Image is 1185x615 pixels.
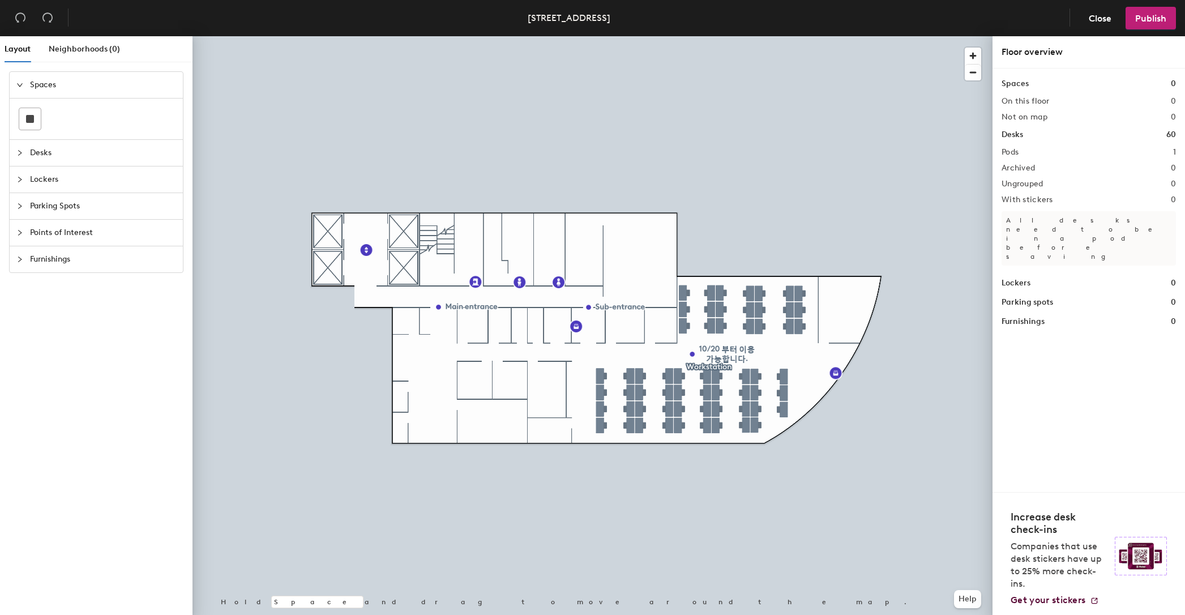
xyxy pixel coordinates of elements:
[1115,537,1167,575] img: Sticker logo
[1011,511,1108,536] h4: Increase desk check-ins
[1173,148,1176,157] h2: 1
[1171,180,1176,189] h2: 0
[30,246,176,272] span: Furnishings
[30,140,176,166] span: Desks
[36,7,59,29] button: Redo (⌘ + ⇧ + Z)
[1002,45,1176,59] div: Floor overview
[1002,148,1019,157] h2: Pods
[1011,595,1085,605] span: Get your stickers
[1002,277,1030,289] h1: Lockers
[1002,195,1053,204] h2: With stickers
[1171,78,1176,90] h1: 0
[954,590,981,608] button: Help
[9,7,32,29] button: Undo (⌘ + Z)
[1002,97,1050,106] h2: On this floor
[1011,540,1108,590] p: Companies that use desk stickers have up to 25% more check-ins.
[1171,164,1176,173] h2: 0
[1171,315,1176,328] h1: 0
[5,44,31,54] span: Layout
[1171,113,1176,122] h2: 0
[49,44,120,54] span: Neighborhoods (0)
[16,150,23,156] span: collapsed
[16,203,23,210] span: collapsed
[16,256,23,263] span: collapsed
[1171,277,1176,289] h1: 0
[16,176,23,183] span: collapsed
[1002,211,1176,266] p: All desks need to be in a pod before saving
[1089,13,1111,24] span: Close
[1002,296,1053,309] h1: Parking spots
[1002,315,1045,328] h1: Furnishings
[1126,7,1176,29] button: Publish
[1002,78,1029,90] h1: Spaces
[528,11,610,25] div: [STREET_ADDRESS]
[1135,13,1166,24] span: Publish
[30,166,176,193] span: Lockers
[1002,129,1023,141] h1: Desks
[30,220,176,246] span: Points of Interest
[1171,296,1176,309] h1: 0
[1171,97,1176,106] h2: 0
[1002,113,1047,122] h2: Not on map
[1079,7,1121,29] button: Close
[30,193,176,219] span: Parking Spots
[16,229,23,236] span: collapsed
[30,72,176,98] span: Spaces
[1166,129,1176,141] h1: 60
[16,82,23,88] span: expanded
[1002,164,1035,173] h2: Archived
[1002,180,1043,189] h2: Ungrouped
[1171,195,1176,204] h2: 0
[1011,595,1099,606] a: Get your stickers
